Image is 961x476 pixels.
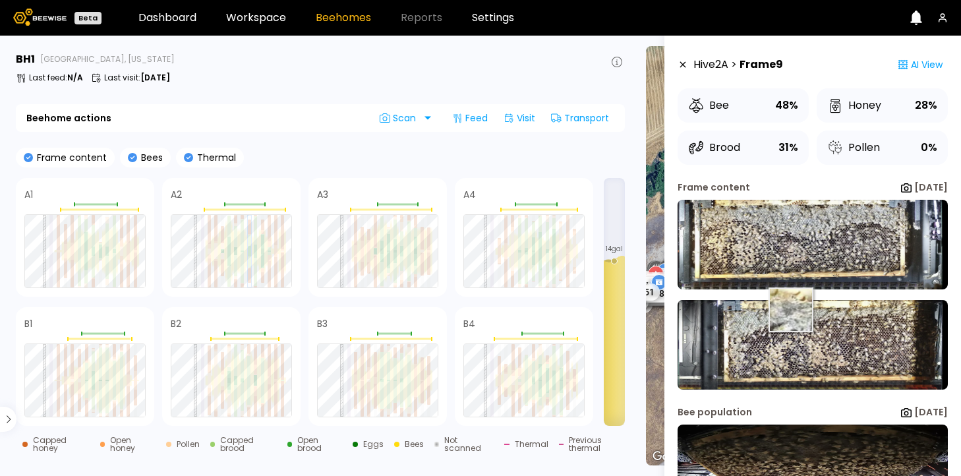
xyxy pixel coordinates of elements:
[67,72,83,83] b: N/A
[24,190,33,199] h4: A1
[892,51,948,78] div: AI View
[380,113,421,123] span: Scan
[33,436,90,452] div: Capped honey
[110,436,155,452] div: Open honey
[193,153,236,162] p: Thermal
[316,13,371,23] a: Beehomes
[177,440,200,448] div: Pollen
[171,319,181,328] h4: B2
[915,96,937,115] div: 28%
[678,181,750,194] div: Frame content
[137,153,163,162] p: Bees
[220,436,276,452] div: Capped brood
[40,55,175,63] span: [GEOGRAPHIC_DATA], [US_STATE]
[74,12,102,24] div: Beta
[649,448,693,465] img: Google
[914,405,948,419] b: [DATE]
[317,319,328,328] h4: B3
[740,57,783,73] strong: Frame 9
[569,436,631,452] div: Previous thermal
[104,74,170,82] p: Last visit :
[649,448,693,465] a: Open this area in Google Maps (opens a new window)
[693,51,783,78] div: Hive 2 A >
[29,74,83,82] p: Last feed :
[444,436,493,452] div: Not scanned
[16,54,35,65] h3: BH 1
[171,190,182,199] h4: A2
[33,153,107,162] p: Frame content
[463,190,476,199] h4: A4
[827,98,881,113] div: Honey
[914,181,948,194] b: [DATE]
[775,96,798,115] div: 48%
[642,274,684,291] div: # 40840
[678,300,948,390] img: 20250803_121638-a-1147.75-back-10169-AHAYHNYX.jpg
[498,107,540,129] div: Visit
[546,107,614,129] div: Transport
[678,200,948,289] img: 20250803_121638-a-1147.75-front-10169-AHAYHNYX.jpg
[678,405,752,419] div: Bee population
[13,9,67,26] img: Beewise logo
[778,138,798,157] div: 31%
[363,440,384,448] div: Eggs
[921,138,937,157] div: 0%
[226,13,286,23] a: Workspace
[138,13,196,23] a: Dashboard
[405,440,424,448] div: Bees
[463,319,475,328] h4: B4
[317,190,328,199] h4: A3
[606,246,623,253] span: 14 gal
[688,98,729,113] div: Bee
[140,72,170,83] b: [DATE]
[639,272,682,289] div: # 40831
[24,319,32,328] h4: B1
[827,140,880,156] div: Pollen
[515,440,548,448] div: Thermal
[472,13,514,23] a: Settings
[26,113,111,123] b: Beehome actions
[688,140,740,156] div: Brood
[401,13,442,23] span: Reports
[297,436,342,452] div: Open brood
[447,107,493,129] div: Feed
